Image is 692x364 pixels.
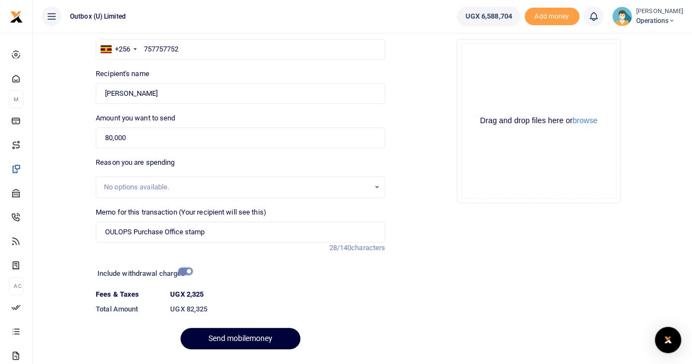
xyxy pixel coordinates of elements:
span: UGX 6,588,704 [465,11,511,22]
label: Recipient's name [96,68,149,79]
label: Amount you want to send [96,113,175,124]
span: 28/140 [329,244,351,252]
label: Memo for this transaction (Your recipient will see this) [96,207,266,218]
img: logo-small [10,10,23,24]
label: UGX 2,325 [170,289,203,300]
dt: Fees & Taxes [91,289,166,300]
span: Outbox (U) Limited [66,11,130,21]
button: browse [573,117,597,124]
label: Reason you are spending [96,157,175,168]
a: logo-small logo-large logo-large [10,12,23,20]
li: Ac [9,277,24,295]
a: UGX 6,588,704 [457,7,520,26]
div: File Uploader [457,39,621,203]
div: Uganda: +256 [96,39,140,59]
input: MTN & Airtel numbers are validated [96,83,385,104]
div: No options available. [104,182,369,193]
span: Add money [525,8,579,26]
div: Drag and drop files here or [462,115,616,126]
a: profile-user [PERSON_NAME] Operations [612,7,683,26]
input: UGX [96,128,385,148]
button: Send mobilemoney [181,328,300,349]
span: Operations [636,16,683,26]
small: [PERSON_NAME] [636,7,683,16]
a: Add money [525,11,579,20]
input: Enter extra information [96,222,385,242]
input: Enter phone number [96,39,385,60]
div: Open Intercom Messenger [655,327,681,353]
h6: Total Amount [96,305,161,314]
li: Wallet ballance [452,7,524,26]
span: characters [351,244,385,252]
div: +256 [115,44,130,55]
li: Toup your wallet [525,8,579,26]
h6: Include withdrawal charges [97,269,188,278]
img: profile-user [612,7,632,26]
h6: UGX 82,325 [170,305,385,314]
li: M [9,90,24,108]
